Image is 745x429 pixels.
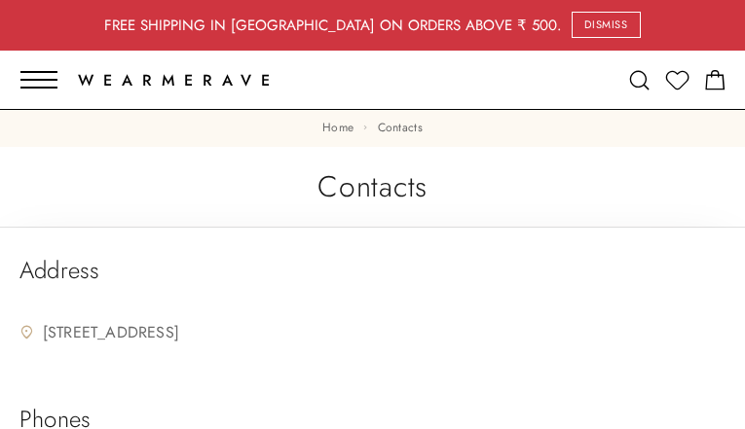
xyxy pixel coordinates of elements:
[322,119,354,136] a: Home
[572,12,641,38] a: Dismiss
[19,257,100,284] div: Address
[38,318,179,347] span: [STREET_ADDRESS]
[378,119,423,136] span: Contacts
[78,73,279,89] span: Wearmerave
[78,60,270,99] a: Wearmerave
